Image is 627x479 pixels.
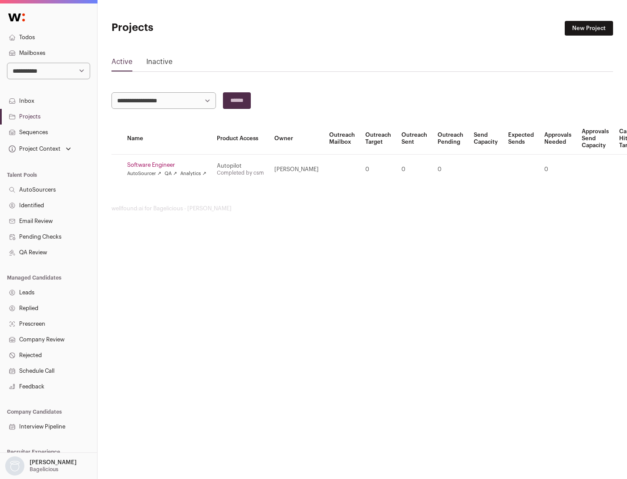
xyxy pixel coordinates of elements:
[146,57,172,71] a: Inactive
[111,57,132,71] a: Active
[165,170,177,177] a: QA ↗
[432,123,469,155] th: Outreach Pending
[127,162,206,169] a: Software Engineer
[565,21,613,36] a: New Project
[324,123,360,155] th: Outreach Mailbox
[539,123,576,155] th: Approvals Needed
[432,155,469,185] td: 0
[7,143,73,155] button: Open dropdown
[3,456,78,476] button: Open dropdown
[30,459,77,466] p: [PERSON_NAME]
[30,466,58,473] p: Bagelicious
[503,123,539,155] th: Expected Sends
[396,155,432,185] td: 0
[217,162,264,169] div: Autopilot
[396,123,432,155] th: Outreach Sent
[5,456,24,476] img: nopic.png
[111,205,613,212] footer: wellfound:ai for Bagelicious - [PERSON_NAME]
[360,155,396,185] td: 0
[269,155,324,185] td: [PERSON_NAME]
[269,123,324,155] th: Owner
[576,123,614,155] th: Approvals Send Capacity
[217,170,264,175] a: Completed by csm
[212,123,269,155] th: Product Access
[127,170,161,177] a: AutoSourcer ↗
[3,9,30,26] img: Wellfound
[180,170,206,177] a: Analytics ↗
[111,21,279,35] h1: Projects
[7,145,61,152] div: Project Context
[539,155,576,185] td: 0
[469,123,503,155] th: Send Capacity
[122,123,212,155] th: Name
[360,123,396,155] th: Outreach Target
